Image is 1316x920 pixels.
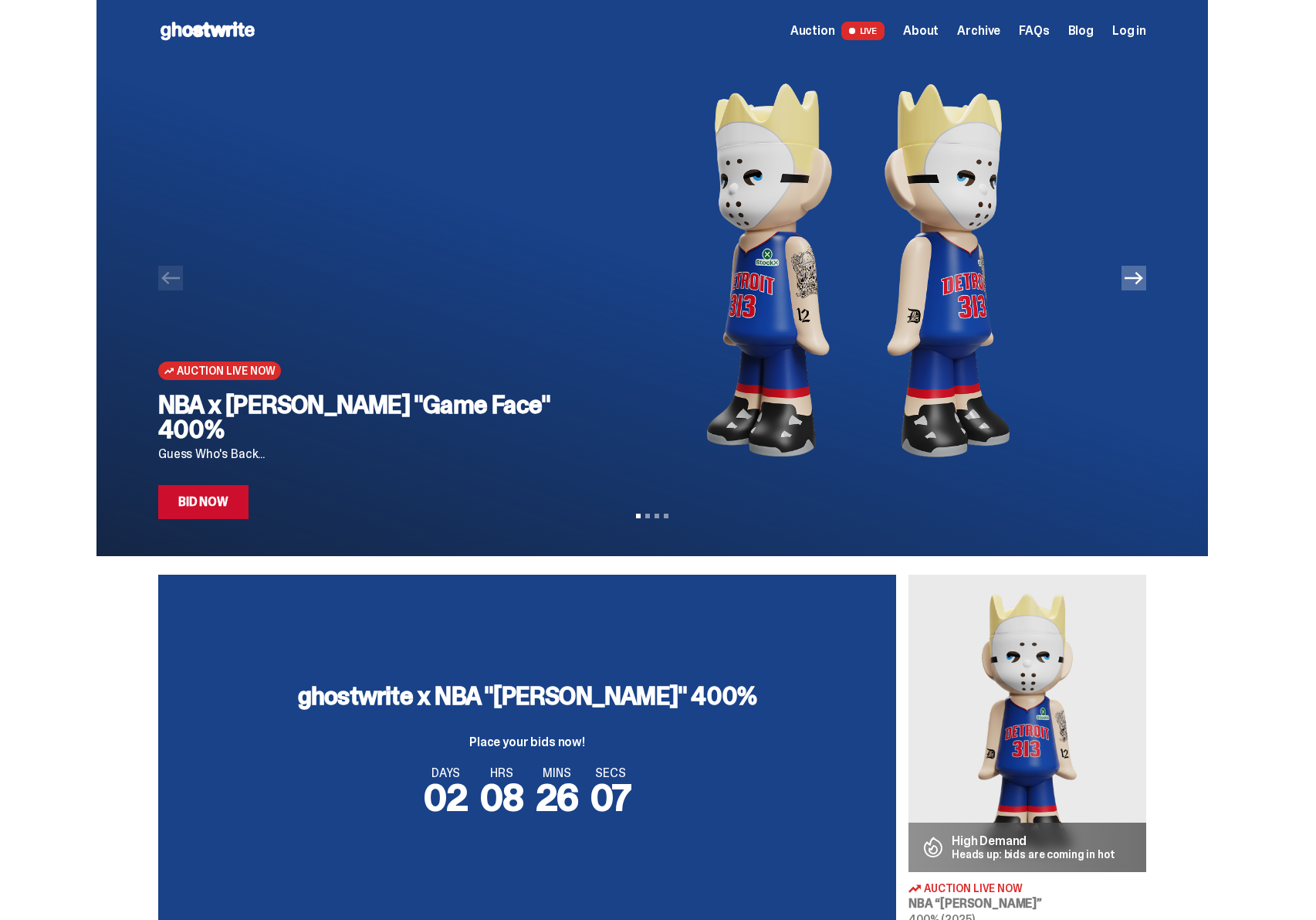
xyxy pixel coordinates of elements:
[664,514,668,518] button: View slide 4
[957,25,1000,37] a: Archive
[636,514,641,518] button: View slide 1
[594,62,1121,479] img: NBA x Eminem "Game Face" 400%
[298,684,756,708] h3: ghostwrite x NBA "[PERSON_NAME]" 400%
[158,448,570,460] p: Guess Who's Back...
[177,365,275,377] span: Auction Live Now
[480,773,523,822] span: 08
[645,514,650,518] button: View slide 2
[536,773,579,822] span: 26
[1121,266,1146,290] button: Next
[841,22,885,40] span: LIVE
[1019,25,1049,37] a: FAQs
[298,736,756,749] p: Place your bids now!
[952,835,1115,847] p: High Demand
[924,883,1023,894] span: Auction Live Now
[536,767,579,779] span: MINS
[908,898,1146,910] h3: NBA “[PERSON_NAME]”
[158,266,183,290] button: Previous
[480,767,523,779] span: HRS
[790,25,835,37] span: Auction
[424,767,468,779] span: DAYS
[158,392,570,442] h2: NBA x [PERSON_NAME] "Game Face" 400%
[790,22,885,40] a: Auction LIVE
[158,485,249,519] a: Bid Now
[1068,25,1094,37] a: Blog
[424,773,468,822] span: 02
[590,773,631,822] span: 07
[908,575,1146,872] img: Eminem
[903,25,939,37] a: About
[952,849,1115,860] p: Heads up: bids are coming in hot
[655,514,659,518] button: View slide 3
[1112,25,1146,37] a: Log in
[590,767,631,779] span: SECS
